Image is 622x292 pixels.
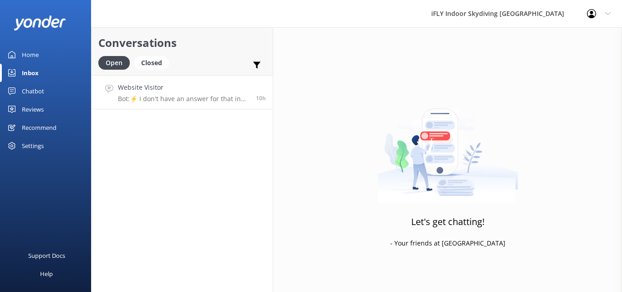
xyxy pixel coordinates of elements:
div: Open [98,56,130,70]
p: Bot: ⚡ I don't have an answer for that in my knowledge base. Please try and rephrase your questio... [118,95,249,103]
a: Closed [134,57,173,67]
a: Website VisitorBot:⚡ I don't have an answer for that in my knowledge base. Please try and rephras... [92,75,273,109]
img: artwork of a man stealing a conversation from at giant smartphone [377,89,518,203]
div: Recommend [22,118,56,137]
img: yonder-white-logo.png [14,15,66,31]
div: Chatbot [22,82,44,100]
div: Closed [134,56,169,70]
div: Home [22,46,39,64]
p: - Your friends at [GEOGRAPHIC_DATA] [390,238,505,248]
div: Reviews [22,100,44,118]
h3: Let's get chatting! [411,215,484,229]
h2: Conversations [98,34,266,51]
h4: Website Visitor [118,82,249,92]
a: Open [98,57,134,67]
div: Settings [22,137,44,155]
div: Support Docs [28,246,65,265]
span: Sep 10 2025 05:57am (UTC +12:00) Pacific/Auckland [256,94,266,102]
div: Help [40,265,53,283]
div: Inbox [22,64,39,82]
